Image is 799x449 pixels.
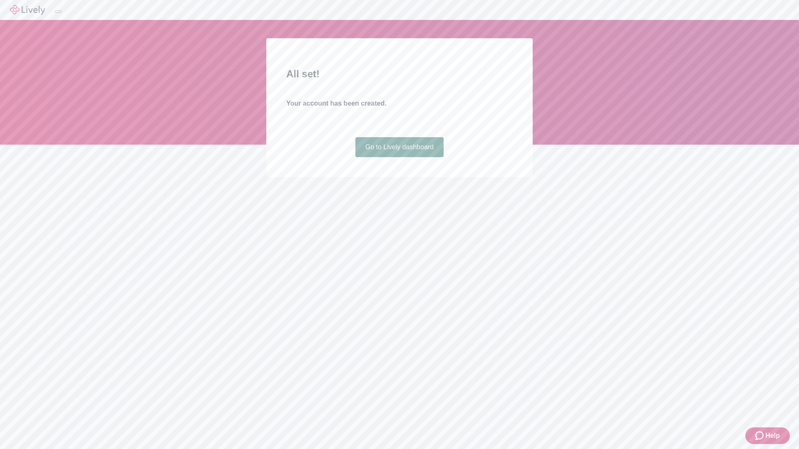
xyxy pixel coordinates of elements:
[55,10,62,13] button: Log out
[286,99,513,109] h4: Your account has been created.
[755,431,765,441] svg: Zendesk support icon
[10,5,45,15] img: Lively
[765,431,780,441] span: Help
[355,137,444,157] a: Go to Lively dashboard
[745,427,790,444] button: Zendesk support iconHelp
[286,67,513,81] h2: All set!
